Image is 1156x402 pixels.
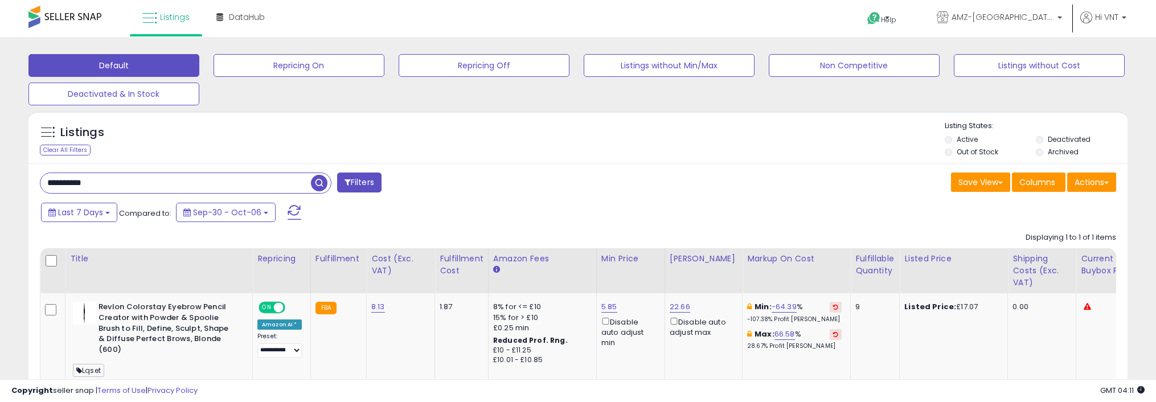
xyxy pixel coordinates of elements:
[772,301,797,313] a: -64.39
[769,54,940,77] button: Non Competitive
[747,329,842,350] div: %
[1100,385,1145,396] span: 2025-10-14 04:11 GMT
[40,145,91,155] div: Clear All Filters
[747,315,842,323] p: -107.38% Profit [PERSON_NAME]
[41,203,117,222] button: Last 7 Days
[147,385,198,396] a: Privacy Policy
[747,253,846,265] div: Markup on Cost
[399,54,569,77] button: Repricing Off
[670,253,737,265] div: [PERSON_NAME]
[11,385,53,396] strong: Copyright
[28,83,199,105] button: Deactivated & In Stock
[774,329,795,340] a: 66.58
[1095,11,1118,23] span: Hi VNT
[747,302,842,323] div: %
[957,134,978,144] label: Active
[1067,173,1116,192] button: Actions
[371,301,385,313] a: 8.13
[954,54,1125,77] button: Listings without Cost
[493,335,568,345] b: Reduced Prof. Rng.
[493,355,588,365] div: £10.01 - £10.85
[601,315,656,348] div: Disable auto adjust min
[371,253,430,277] div: Cost (Exc. VAT)
[440,253,483,277] div: Fulfillment Cost
[284,303,302,313] span: OFF
[1048,134,1091,144] label: Deactivated
[904,253,1003,265] div: Listed Price
[904,301,956,312] b: Listed Price:
[73,302,96,325] img: 31zN9P4P04L._SL40_.jpg
[601,301,617,313] a: 5.85
[1012,302,1067,312] div: 0.00
[881,15,896,24] span: Help
[60,125,104,141] h5: Listings
[58,207,103,218] span: Last 7 Days
[855,253,895,277] div: Fulfillable Quantity
[70,253,248,265] div: Title
[755,329,774,339] b: Max:
[493,313,588,323] div: 15% for > £10
[193,207,261,218] span: Sep-30 - Oct-06
[1081,253,1139,277] div: Current Buybox Price
[97,385,146,396] a: Terms of Use
[601,253,660,265] div: Min Price
[119,208,171,219] span: Compared to:
[214,54,384,77] button: Repricing On
[945,121,1128,132] p: Listing States:
[493,302,588,312] div: 8% for <= £10
[670,301,690,313] a: 22.66
[493,346,588,355] div: £10 - £11.25
[493,265,500,275] small: Amazon Fees.
[858,3,919,37] a: Help
[755,301,772,312] b: Min:
[957,147,998,157] label: Out of Stock
[260,303,274,313] span: ON
[257,319,302,330] div: Amazon AI *
[743,248,851,293] th: The percentage added to the cost of goods (COGS) that forms the calculator for Min & Max prices.
[1019,177,1055,188] span: Columns
[1080,11,1126,37] a: Hi VNT
[1012,253,1071,289] div: Shipping Costs (Exc. VAT)
[160,11,190,23] span: Listings
[952,11,1054,23] span: AMZ-[GEOGRAPHIC_DATA]
[99,302,237,358] b: Revlon Colorstay Eyebrow Pencil Creator with Powder & Spoolie Brush to Fill, Define, Sculpt, Shap...
[28,54,199,77] button: Default
[257,333,302,358] div: Preset:
[440,302,479,312] div: 1.87
[493,253,592,265] div: Amazon Fees
[257,253,306,265] div: Repricing
[229,11,265,23] span: DataHub
[1026,232,1116,243] div: Displaying 1 to 1 of 1 items
[904,302,999,312] div: £17.07
[951,173,1010,192] button: Save View
[176,203,276,222] button: Sep-30 - Oct-06
[1012,173,1065,192] button: Columns
[855,302,891,312] div: 9
[73,364,104,377] span: Lqset
[337,173,382,192] button: Filters
[747,342,842,350] p: 28.67% Profit [PERSON_NAME]
[493,323,588,333] div: £0.25 min
[315,253,362,265] div: Fulfillment
[11,385,198,396] div: seller snap | |
[670,315,733,338] div: Disable auto adjust max
[1048,147,1079,157] label: Archived
[867,11,881,26] i: Get Help
[584,54,755,77] button: Listings without Min/Max
[315,302,337,314] small: FBA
